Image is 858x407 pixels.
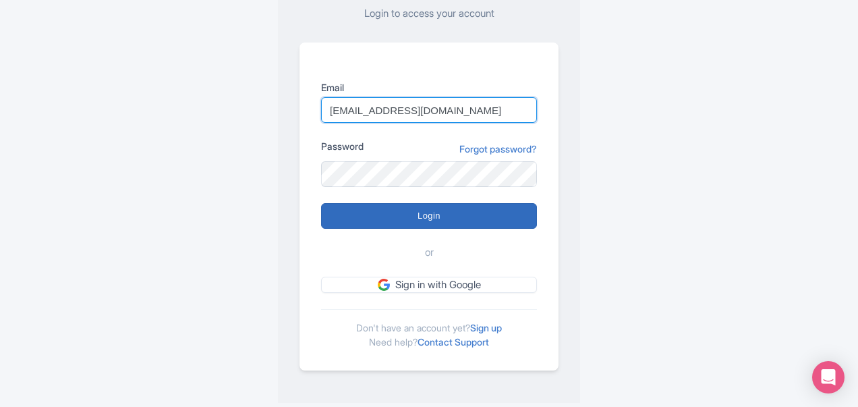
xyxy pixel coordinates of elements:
div: Open Intercom Messenger [812,361,845,394]
a: Forgot password? [459,142,537,156]
span: or [425,245,434,261]
a: Sign in with Google [321,277,537,294]
p: Login to access your account [299,6,559,22]
a: Sign up [470,322,502,333]
label: Email [321,80,537,94]
label: Password [321,139,364,153]
input: Login [321,203,537,229]
input: you@example.com [321,97,537,123]
a: Contact Support [418,336,489,348]
img: google.svg [378,279,390,291]
div: Don't have an account yet? Need help? [321,309,537,349]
